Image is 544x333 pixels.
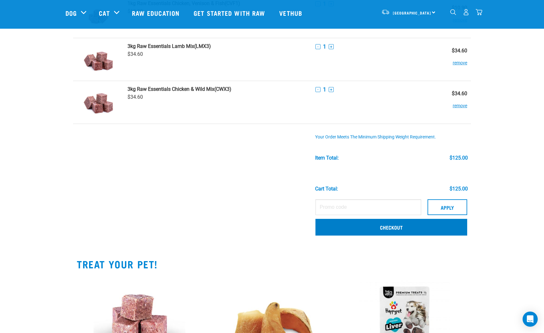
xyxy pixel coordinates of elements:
[99,8,110,18] a: Cat
[315,87,320,92] button: -
[315,44,320,49] button: -
[450,155,468,161] div: $125.00
[127,86,214,92] strong: 3kg Raw Essentials Chicken & Wild Mix
[323,43,326,50] span: 1
[315,155,339,161] div: Item Total:
[450,9,456,15] img: home-icon-1@2x.png
[431,81,471,124] td: $34.60
[431,38,471,81] td: $34.60
[450,186,468,192] div: $125.00
[127,43,194,49] strong: 3kg Raw Essentials Lamb Mix
[315,186,338,192] div: Cart total:
[428,199,467,215] button: Apply
[77,258,467,270] h2: TREAT YOUR PET!
[315,135,468,140] div: Your order meets the minimum shipping weight requirement.
[315,219,467,235] a: Checkout
[381,9,390,15] img: van-moving.png
[453,54,467,66] button: remove
[187,0,273,26] a: Get started with Raw
[329,87,334,92] button: +
[82,43,115,76] img: Raw Essentials Lamb Mix
[273,0,310,26] a: Vethub
[315,199,421,215] input: Promo code
[82,86,115,119] img: Raw Essentials Chicken & Wild Mix
[523,312,538,327] div: Open Intercom Messenger
[329,44,334,49] button: +
[127,94,143,100] span: $34.60
[393,12,431,14] span: [GEOGRAPHIC_DATA]
[127,86,308,92] a: 3kg Raw Essentials Chicken & Wild Mix(CWX3)
[463,9,469,15] img: user.png
[127,51,143,57] span: $34.60
[476,9,482,15] img: home-icon@2x.png
[65,8,77,18] a: Dog
[127,43,308,49] a: 3kg Raw Essentials Lamb Mix(LMX3)
[126,0,187,26] a: Raw Education
[453,96,467,109] button: remove
[323,86,326,93] span: 1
